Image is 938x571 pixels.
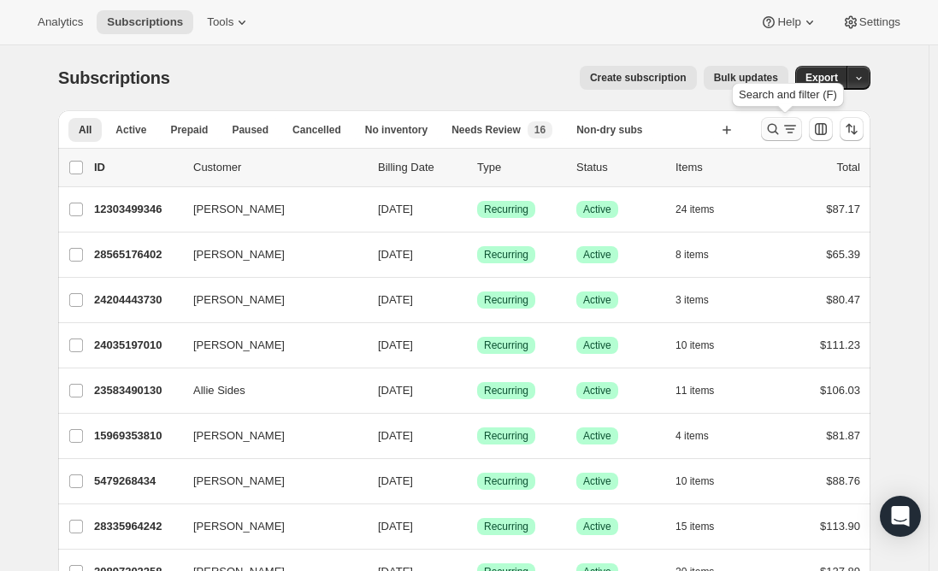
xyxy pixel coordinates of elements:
button: Analytics [27,10,93,34]
span: 3 items [675,293,709,307]
span: $88.76 [826,474,860,487]
div: 28565176402[PERSON_NAME][DATE]SuccessRecurringSuccessActive8 items$65.39 [94,243,860,267]
button: 11 items [675,379,733,403]
button: 10 items [675,333,733,357]
span: [DATE] [378,203,413,215]
span: [DATE] [378,338,413,351]
span: Recurring [484,384,528,397]
div: Open Intercom Messenger [880,496,921,537]
button: 24 items [675,197,733,221]
button: Help [750,10,828,34]
button: Settings [832,10,911,34]
button: Subscriptions [97,10,193,34]
button: Bulk updates [704,66,788,90]
span: [DATE] [378,474,413,487]
button: [PERSON_NAME] [183,286,354,314]
span: Active [583,474,611,488]
button: 10 items [675,469,733,493]
button: 4 items [675,424,728,448]
p: 15969353810 [94,427,180,444]
span: Active [583,429,611,443]
span: Active [583,248,611,262]
span: Paused [232,123,268,137]
p: 12303499346 [94,201,180,218]
span: 4 items [675,429,709,443]
p: Billing Date [378,159,463,176]
p: 24035197010 [94,337,180,354]
span: All [79,123,91,137]
span: [PERSON_NAME] [193,201,285,218]
button: Allie Sides [183,377,354,404]
span: [PERSON_NAME] [193,518,285,535]
span: [PERSON_NAME] [193,246,285,263]
span: $80.47 [826,293,860,306]
span: Active [583,384,611,397]
span: [PERSON_NAME] [193,337,285,354]
span: 8 items [675,248,709,262]
span: $81.87 [826,429,860,442]
div: 15969353810[PERSON_NAME][DATE]SuccessRecurringSuccessActive4 items$81.87 [94,424,860,448]
div: 28335964242[PERSON_NAME][DATE]SuccessRecurringSuccessActive15 items$113.90 [94,515,860,539]
p: 28335964242 [94,518,180,535]
button: [PERSON_NAME] [183,196,354,223]
span: Create subscription [590,71,687,85]
span: $111.23 [820,338,860,351]
p: Status [576,159,662,176]
p: 5479268434 [94,473,180,490]
div: 24035197010[PERSON_NAME][DATE]SuccessRecurringSuccessActive10 items$111.23 [94,333,860,357]
span: Help [777,15,800,29]
button: Export [795,66,848,90]
button: [PERSON_NAME] [183,332,354,359]
span: Recurring [484,520,528,533]
span: 24 items [675,203,714,216]
span: 15 items [675,520,714,533]
span: Active [583,520,611,533]
button: Create new view [713,118,740,142]
span: Recurring [484,338,528,352]
span: [PERSON_NAME] [193,427,285,444]
span: $65.39 [826,248,860,261]
span: Prepaid [170,123,208,137]
span: $113.90 [820,520,860,533]
span: 16 [534,123,546,137]
p: Total [837,159,860,176]
div: 5479268434[PERSON_NAME][DATE]SuccessRecurringSuccessActive10 items$88.76 [94,469,860,493]
span: Active [583,203,611,216]
span: Recurring [484,203,528,216]
span: Recurring [484,293,528,307]
span: Subscriptions [58,68,170,87]
p: ID [94,159,180,176]
span: [DATE] [378,520,413,533]
button: Tools [197,10,261,34]
button: 8 items [675,243,728,267]
span: Cancelled [292,123,341,137]
span: Export [805,71,838,85]
button: Customize table column order and visibility [809,117,833,141]
span: [DATE] [378,248,413,261]
span: Active [115,123,146,137]
span: [DATE] [378,429,413,442]
span: [PERSON_NAME] [193,291,285,309]
div: 24204443730[PERSON_NAME][DATE]SuccessRecurringSuccessActive3 items$80.47 [94,288,860,312]
span: Subscriptions [107,15,183,29]
span: Recurring [484,474,528,488]
button: [PERSON_NAME] [183,513,354,540]
div: Type [477,159,563,176]
p: 24204443730 [94,291,180,309]
span: Recurring [484,429,528,443]
span: Recurring [484,248,528,262]
p: Customer [193,159,364,176]
span: 11 items [675,384,714,397]
button: Sort the results [840,117,864,141]
span: Tools [207,15,233,29]
span: [PERSON_NAME] [193,473,285,490]
span: Bulk updates [714,71,778,85]
button: Search and filter results [761,117,802,141]
span: Settings [859,15,900,29]
span: [DATE] [378,293,413,306]
span: No inventory [365,123,428,137]
span: $106.03 [820,384,860,397]
span: 10 items [675,338,714,352]
span: [DATE] [378,384,413,397]
button: [PERSON_NAME] [183,422,354,450]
